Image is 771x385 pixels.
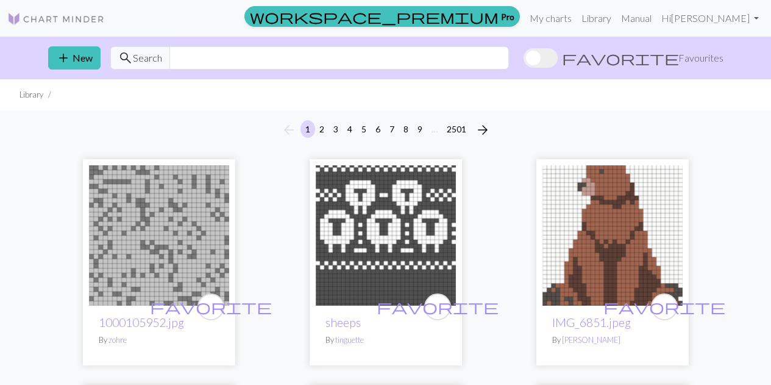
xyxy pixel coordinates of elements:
span: favorite [603,297,725,316]
i: favourite [603,295,725,319]
nav: Page navigation [277,120,495,140]
button: 4 [343,120,357,138]
button: 8 [399,120,413,138]
button: favourite [424,293,451,320]
span: workspace_premium [250,8,499,25]
a: tinguette [335,335,364,345]
img: Logo [7,12,105,26]
button: favourite [651,293,678,320]
li: Library [20,89,43,101]
span: add [56,49,71,67]
a: IMG_6851.jpeg [552,315,631,329]
img: IMG_6851.jpeg [542,165,683,306]
p: By [99,334,219,346]
span: favorite [150,297,272,316]
span: Search [133,51,162,65]
a: Hi[PERSON_NAME] [656,6,764,31]
a: Library [577,6,616,31]
span: search [118,49,133,67]
a: Pro [244,6,520,27]
a: sheeps [325,315,361,329]
img: 1000105952.jpg [89,165,229,306]
button: 2 [314,120,329,138]
a: zohre [108,335,127,345]
img: sheeps [316,165,456,306]
span: arrow_forward [475,121,490,139]
button: favourite [197,293,224,320]
button: New [48,46,101,70]
a: My charts [525,6,577,31]
a: 1000105952.jpg [99,315,184,329]
span: favorite [562,49,679,67]
a: Manual [616,6,656,31]
a: sheeps [316,228,456,240]
p: By [325,334,446,346]
button: Next [471,120,495,140]
label: Show favourites [524,46,723,70]
i: favourite [377,295,499,319]
a: IMG_6851.jpeg [542,228,683,240]
i: favourite [150,295,272,319]
button: 1 [300,120,315,138]
p: By [552,334,673,346]
button: 7 [385,120,399,138]
button: 9 [413,120,427,138]
i: Next [475,123,490,137]
a: [PERSON_NAME] [562,335,620,345]
button: 5 [357,120,371,138]
span: Favourites [678,51,723,65]
button: 6 [371,120,385,138]
a: 1000105952.jpg [89,228,229,240]
button: 3 [329,120,343,138]
span: favorite [377,297,499,316]
button: 2501 [442,120,471,138]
